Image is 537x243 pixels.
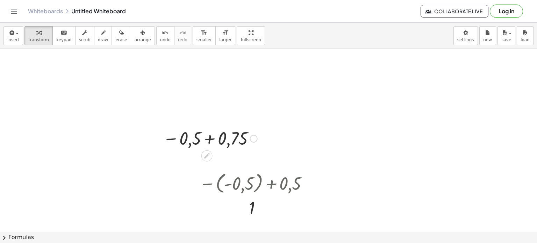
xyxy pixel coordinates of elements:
button: Collaborate Live [421,5,488,17]
span: arrange [135,37,151,42]
i: redo [179,29,186,37]
span: transform [28,37,49,42]
span: settings [457,37,474,42]
button: keyboardkeypad [52,26,76,45]
button: insert [3,26,23,45]
i: keyboard [60,29,67,37]
i: undo [162,29,169,37]
span: Collaborate Live [427,8,482,14]
span: load [521,37,530,42]
button: Log in [490,5,523,18]
span: undo [160,37,171,42]
span: smaller [196,37,212,42]
button: format_sizesmaller [193,26,216,45]
span: keypad [56,37,72,42]
button: arrange [131,26,155,45]
button: format_sizelarger [215,26,235,45]
span: redo [178,37,187,42]
a: Whiteboards [28,8,63,15]
button: new [479,26,496,45]
button: settings [453,26,478,45]
span: erase [115,37,127,42]
span: fullscreen [241,37,261,42]
button: draw [94,26,112,45]
span: draw [98,37,108,42]
span: larger [219,37,231,42]
button: redoredo [174,26,191,45]
div: Edit math [201,150,213,161]
button: save [497,26,515,45]
span: save [501,37,511,42]
span: insert [7,37,19,42]
button: fullscreen [237,26,265,45]
button: erase [112,26,131,45]
i: format_size [201,29,207,37]
button: Toggle navigation [8,6,20,17]
button: load [517,26,534,45]
span: new [483,37,492,42]
i: format_size [222,29,229,37]
button: transform [24,26,53,45]
span: scrub [79,37,91,42]
button: undoundo [156,26,174,45]
button: scrub [75,26,94,45]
